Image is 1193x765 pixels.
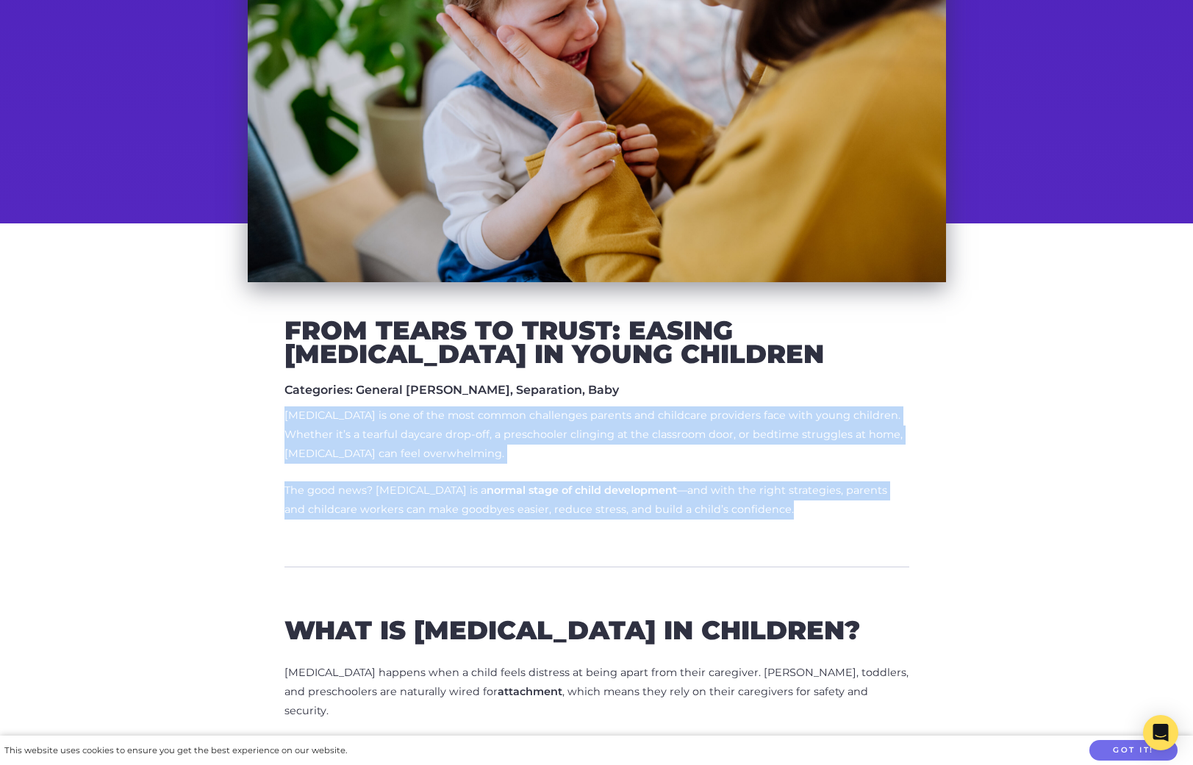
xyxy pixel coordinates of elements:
button: Got it! [1089,740,1178,761]
div: Open Intercom Messenger [1143,715,1178,750]
h2: From Tears to Trust: Easing [MEDICAL_DATA] in Young Children [284,319,909,365]
h2: What Is [MEDICAL_DATA] in Children? [284,615,909,646]
p: The good news? [MEDICAL_DATA] is a —and with the right strategies, parents and childcare workers ... [284,481,909,520]
h5: Categories: General [PERSON_NAME], Separation, Baby [284,383,909,397]
div: This website uses cookies to ensure you get the best experience on our website. [4,743,347,758]
p: [MEDICAL_DATA] is one of the most common challenges parents and childcare providers face with you... [284,406,909,464]
p: [MEDICAL_DATA] happens when a child feels distress at being apart from their caregiver. [PERSON_N... [284,664,909,721]
strong: attachment [498,685,562,698]
strong: normal stage of child development [487,484,677,497]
